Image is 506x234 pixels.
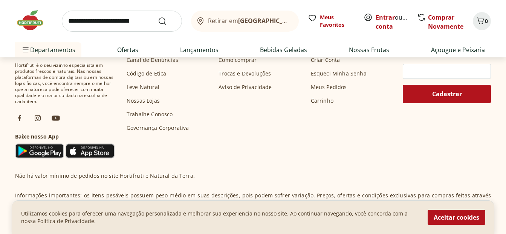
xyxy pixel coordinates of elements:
[158,17,176,26] button: Submit Search
[485,17,488,25] span: 0
[208,17,291,24] span: Retirar em
[180,45,219,54] a: Lançamentos
[320,14,355,29] span: Meus Favoritos
[191,11,299,32] button: Retirar em[GEOGRAPHIC_DATA]/[GEOGRAPHIC_DATA]
[15,192,491,214] p: Informações importantes: os itens pesáveis possuem peso médio em suas descrições, pois podem sofr...
[66,143,115,159] img: App Store Icon
[127,97,160,105] a: Nossas Lojas
[21,41,75,59] span: Departamentos
[33,114,42,123] img: ig
[127,124,189,132] a: Governança Corporativa
[403,85,491,103] button: Cadastrar
[15,172,195,180] p: Não há valor mínimo de pedidos no site Hortifruti e Natural da Terra.
[15,114,24,123] img: fb
[15,143,64,159] img: Google Play Icon
[127,56,178,64] a: Canal de Denúncias
[219,70,271,77] a: Trocas e Devoluções
[219,56,257,64] a: Como comprar
[15,9,53,32] img: Hortifruti
[431,45,485,54] a: Açougue e Peixaria
[15,133,115,140] h3: Baixe nosso App
[432,91,462,97] span: Cadastrar
[238,17,365,25] b: [GEOGRAPHIC_DATA]/[GEOGRAPHIC_DATA]
[428,13,463,31] a: Comprar Novamente
[21,41,30,59] button: Menu
[311,97,333,105] a: Carrinho
[127,111,173,118] a: Trabalhe Conosco
[473,12,491,30] button: Carrinho
[349,45,389,54] a: Nossas Frutas
[311,83,347,91] a: Meus Pedidos
[311,70,367,77] a: Esqueci Minha Senha
[308,14,355,29] a: Meus Favoritos
[428,210,485,225] button: Aceitar cookies
[376,13,417,31] a: Criar conta
[127,70,166,77] a: Código de Ética
[311,56,340,64] a: Criar Conta
[51,114,60,123] img: ytb
[260,45,307,54] a: Bebidas Geladas
[15,62,115,105] span: Hortifruti é o seu vizinho especialista em produtos frescos e naturais. Nas nossas plataformas de...
[376,13,395,22] a: Entrar
[21,210,419,225] p: Utilizamos cookies para oferecer uma navegação personalizada e melhorar sua experiencia no nosso ...
[127,83,159,91] a: Leve Natural
[117,45,138,54] a: Ofertas
[62,11,182,32] input: search
[376,13,409,31] span: ou
[219,83,272,91] a: Aviso de Privacidade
